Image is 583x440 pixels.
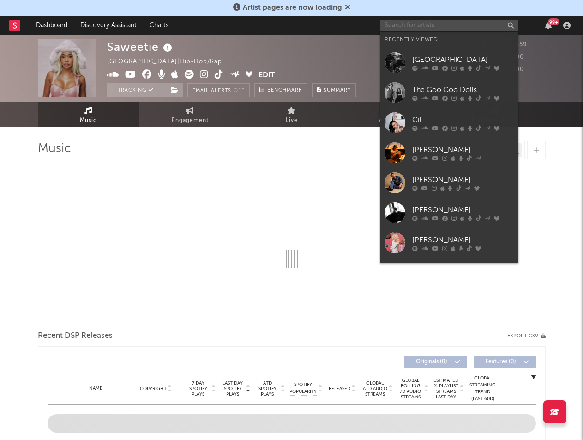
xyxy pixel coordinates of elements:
[241,102,343,127] a: Live
[380,48,518,78] a: [GEOGRAPHIC_DATA]
[107,56,233,67] div: [GEOGRAPHIC_DATA] | Hip-Hop/Rap
[258,70,275,81] button: Edit
[380,228,518,258] a: [PERSON_NAME]
[469,375,497,403] div: Global Streaming Trend (Last 60D)
[143,16,175,35] a: Charts
[267,85,302,96] span: Benchmark
[380,138,518,168] a: [PERSON_NAME]
[380,20,518,31] input: Search for artists
[412,84,514,95] div: The Goo Goo Dolls
[255,380,280,397] span: ATD Spotify Plays
[412,114,514,125] div: Cil
[139,102,241,127] a: Engagement
[412,204,514,215] div: [PERSON_NAME]
[380,78,518,108] a: The Goo Goo Dolls
[379,115,407,126] span: Audience
[66,385,126,392] div: Name
[412,234,514,245] div: [PERSON_NAME]
[80,115,97,126] span: Music
[172,115,209,126] span: Engagement
[410,359,453,365] span: Originals ( 0 )
[324,88,351,93] span: Summary
[380,108,518,138] a: Cil
[289,381,317,395] span: Spotify Popularity
[186,380,210,397] span: 7 Day Spotify Plays
[433,378,459,400] span: Estimated % Playlist Streams Last Day
[254,83,307,97] a: Benchmark
[398,378,423,400] span: Global Rolling 7D Audio Streams
[385,34,514,45] div: Recently Viewed
[545,22,552,29] button: 99+
[362,380,388,397] span: Global ATD Audio Streams
[38,102,139,127] a: Music
[480,359,522,365] span: Features ( 0 )
[221,380,245,397] span: Last Day Spotify Plays
[412,144,514,155] div: [PERSON_NAME]
[343,102,444,127] a: Audience
[548,18,559,25] div: 99 +
[38,330,113,342] span: Recent DSP Releases
[243,4,342,12] span: Artist pages are now loading
[286,115,298,126] span: Live
[345,4,350,12] span: Dismiss
[380,258,518,288] a: Fleetwood Mac
[380,198,518,228] a: [PERSON_NAME]
[187,83,250,97] button: Email AlertsOff
[312,83,356,97] button: Summary
[30,16,74,35] a: Dashboard
[107,83,165,97] button: Tracking
[412,174,514,185] div: [PERSON_NAME]
[507,333,546,339] button: Export CSV
[329,386,350,391] span: Released
[107,39,174,55] div: Saweetie
[474,356,536,368] button: Features(0)
[74,16,143,35] a: Discovery Assistant
[234,88,245,93] em: Off
[380,168,518,198] a: [PERSON_NAME]
[404,356,467,368] button: Originals(0)
[412,54,514,65] div: [GEOGRAPHIC_DATA]
[140,386,167,391] span: Copyright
